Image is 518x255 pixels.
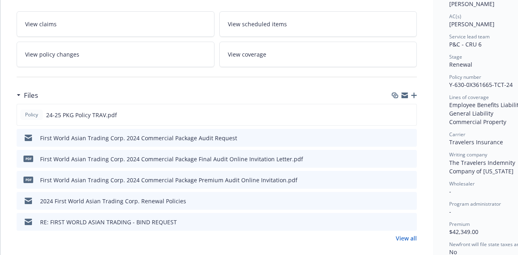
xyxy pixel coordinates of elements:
span: Renewal [449,61,472,68]
span: View policy changes [25,50,79,59]
span: Premium [449,221,470,228]
button: preview file [406,176,414,184]
button: preview file [406,134,414,142]
div: Files [17,90,38,101]
span: View coverage [228,50,266,59]
h3: Files [24,90,38,101]
a: View claims [17,11,214,37]
a: View policy changes [17,42,214,67]
button: download file [393,111,399,119]
div: First World Asian Trading Corp. 2024 Commercial Package Final Audit Online Invitation Letter.pdf [40,155,303,163]
div: 2024 First World Asian Trading Corp. Renewal Policies [40,197,186,205]
span: Wholesaler [449,180,475,187]
span: Stage [449,53,462,60]
span: 24-25 PKG Policy TRAV.pdf [46,111,117,119]
span: Lines of coverage [449,94,489,101]
span: Service lead team [449,33,490,40]
div: First World Asian Trading Corp. 2024 Commercial Package Audit Request [40,134,237,142]
span: Y-630-0X361665-TCT-24 [449,81,513,89]
span: View scheduled items [228,20,287,28]
span: pdf [23,177,33,183]
button: preview file [406,197,414,205]
span: Writing company [449,151,487,158]
a: View scheduled items [219,11,417,37]
span: [PERSON_NAME] [449,20,495,28]
button: download file [393,176,400,184]
span: P&C - CRU 6 [449,40,482,48]
span: $42,349.00 [449,228,478,236]
button: preview file [406,218,414,226]
span: The Travelers Indemnity Company of [US_STATE] [449,159,517,175]
div: First World Asian Trading Corp. 2024 Commercial Package Premium Audit Online Invitation.pdf [40,176,297,184]
div: RE: FIRST WORLD ASIAN TRADING - BIND REQUEST [40,218,177,226]
button: preview file [406,155,414,163]
button: download file [393,218,400,226]
button: download file [393,155,400,163]
span: Program administrator [449,200,501,207]
span: View claims [25,20,57,28]
a: View coverage [219,42,417,67]
span: pdf [23,156,33,162]
span: Policy number [449,74,481,80]
span: AC(s) [449,13,461,20]
button: download file [393,197,400,205]
span: Carrier [449,131,465,138]
a: View all [396,234,417,242]
span: Policy [23,111,40,118]
button: download file [393,134,400,142]
span: - [449,188,451,195]
button: preview file [406,111,413,119]
span: - [449,208,451,215]
span: Travelers Insurance [449,138,503,146]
